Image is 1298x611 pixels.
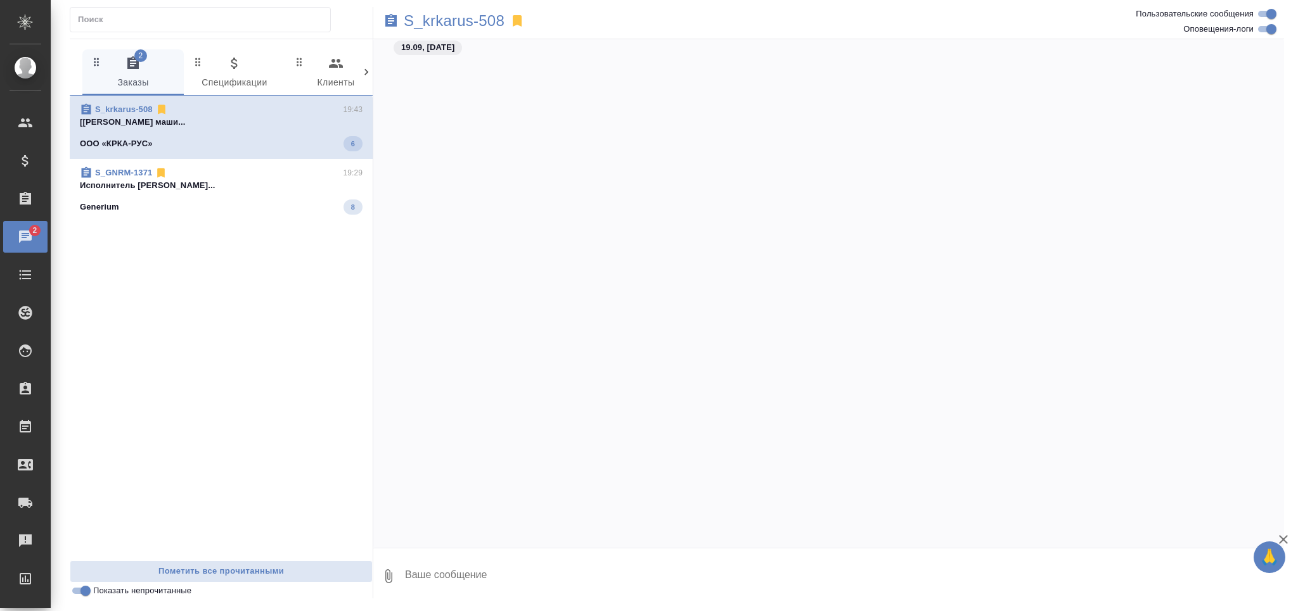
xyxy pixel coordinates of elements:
svg: Отписаться [155,103,168,116]
span: Показать непрочитанные [93,584,191,597]
a: S_GNRM-1371 [95,168,152,177]
span: Заказы [90,56,176,91]
span: Спецификации [191,56,278,91]
span: 8 [344,201,363,213]
p: 19.09, [DATE] [401,41,454,54]
button: Пометить все прочитанными [70,560,373,583]
svg: Отписаться [155,167,167,179]
p: ООО «КРКА-РУС» [80,137,153,150]
span: Оповещения-логи [1183,23,1254,35]
p: 19:29 [343,167,363,179]
div: S_GNRM-137119:29Исполнитель [PERSON_NAME]...Generium8 [70,159,373,222]
span: 2 [25,224,44,237]
p: [[PERSON_NAME] маши... [80,116,363,129]
span: Пометить все прочитанными [77,564,366,579]
a: S_krkarus-508 [95,104,153,114]
a: S_krkarus-508 [404,15,504,27]
p: Исполнитель [PERSON_NAME]... [80,179,363,192]
a: 2 [3,221,48,253]
p: 19:43 [343,103,363,116]
span: 🙏 [1259,544,1280,570]
button: 🙏 [1254,541,1285,573]
span: Пользовательские сообщения [1136,8,1254,20]
svg: Зажми и перетащи, чтобы поменять порядок вкладок [91,56,103,68]
span: 6 [344,137,363,150]
input: Поиск [78,11,330,28]
span: Клиенты [293,56,379,91]
span: 2 [134,49,147,62]
div: S_krkarus-50819:43[[PERSON_NAME] маши...ООО «КРКА-РУС»6 [70,96,373,159]
p: Generium [80,201,119,213]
